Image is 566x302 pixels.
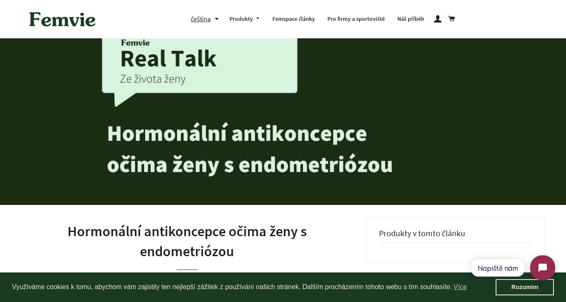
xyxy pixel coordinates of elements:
[223,8,267,30] a: Produkty
[191,13,223,25] button: čeština
[12,281,496,293] span: Využíváme cookies k tomu, abychom vám zajistily ten nejlepší zážitek z používání našich stránek. ...
[391,8,431,30] a: Náš příběh
[21,222,354,261] h1: Hormonální antikoncepce očima ženy s endometriózou
[464,248,562,287] iframe: Tidio Chat
[452,281,468,293] a: learn more about cookies
[266,8,321,30] a: Femspace články
[321,8,391,30] a: Pro firmy a sportoviště
[25,6,100,32] img: Femvie
[379,228,532,243] h3: Produkty v tomto článku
